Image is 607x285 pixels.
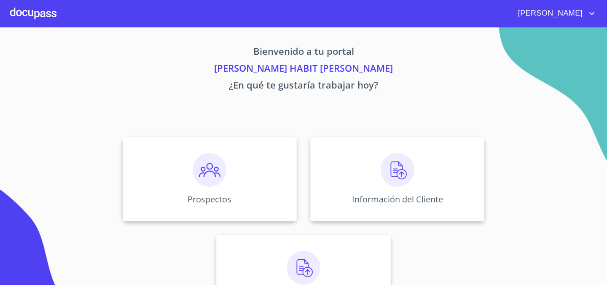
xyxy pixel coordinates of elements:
[44,44,563,61] p: Bienvenido a tu portal
[44,61,563,78] p: [PERSON_NAME] HABIT [PERSON_NAME]
[193,153,226,187] img: prospectos.png
[381,153,414,187] img: carga.png
[44,78,563,95] p: ¿En qué te gustaría trabajar hoy?
[188,194,231,205] p: Prospectos
[512,7,597,20] button: account of current user
[512,7,587,20] span: [PERSON_NAME]
[287,251,320,285] img: carga.png
[352,194,443,205] p: Información del Cliente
